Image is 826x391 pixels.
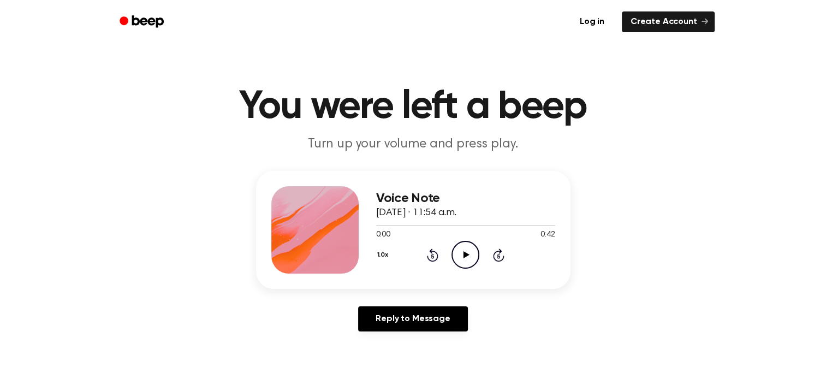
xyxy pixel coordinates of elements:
[112,11,174,33] a: Beep
[376,246,393,264] button: 1.0x
[376,191,555,206] h3: Voice Note
[622,11,715,32] a: Create Account
[358,306,467,331] a: Reply to Message
[134,87,693,127] h1: You were left a beep
[376,208,456,218] span: [DATE] · 11:54 a.m.
[204,135,623,153] p: Turn up your volume and press play.
[376,229,390,241] span: 0:00
[569,9,615,34] a: Log in
[540,229,555,241] span: 0:42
